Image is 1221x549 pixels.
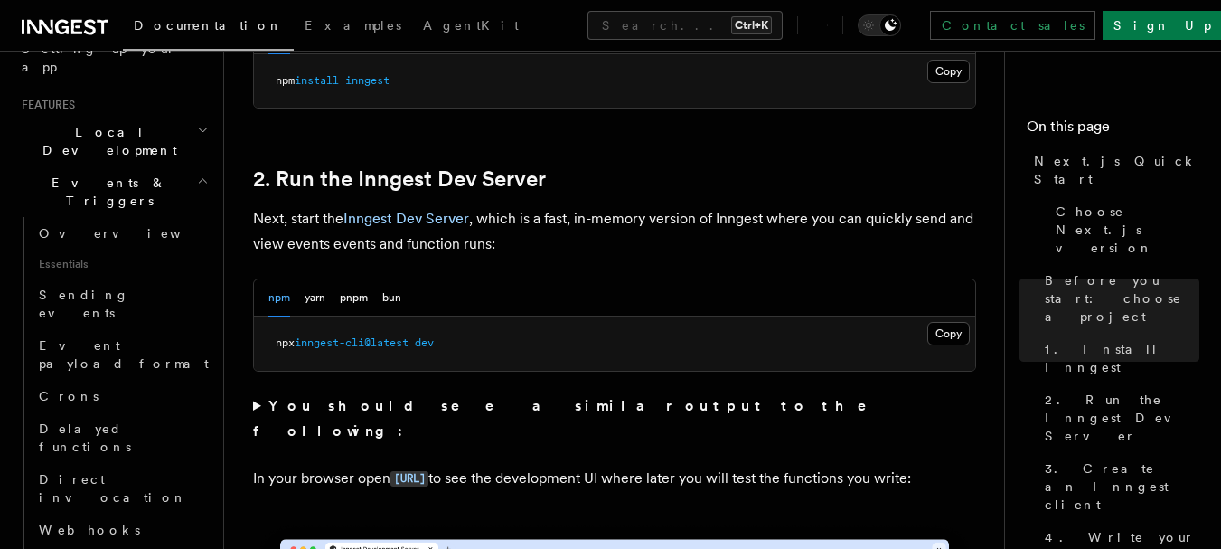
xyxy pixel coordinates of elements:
a: 2. Run the Inngest Dev Server [253,166,546,192]
button: npm [268,279,290,317]
button: yarn [305,279,325,317]
strong: You should see a similar output to the following: [253,397,892,440]
code: [URL] [390,471,428,487]
summary: You should see a similar output to the following: [253,393,976,444]
span: dev [415,336,434,349]
span: Delayed functions [39,421,131,454]
span: Events & Triggers [14,174,197,210]
span: Local Development [14,123,197,159]
span: Documentation [134,18,283,33]
a: Next.js Quick Start [1027,145,1199,195]
span: Crons [39,389,99,403]
span: Essentials [32,250,212,279]
span: Before you start: choose a project [1045,271,1199,326]
span: Sending events [39,288,129,320]
a: [URL] [390,469,428,487]
h4: On this page [1027,116,1199,145]
button: Events & Triggers [14,166,212,217]
span: Event payload format [39,338,209,371]
span: Webhooks [39,523,140,537]
span: Direct invocation [39,472,187,505]
a: Sending events [32,279,212,329]
span: install [295,74,339,87]
button: Toggle dark mode [858,14,901,36]
a: Examples [294,5,412,49]
button: Local Development [14,116,212,166]
span: AgentKit [423,18,519,33]
a: Setting up your app [14,33,212,83]
a: Event payload format [32,329,212,380]
span: 2. Run the Inngest Dev Server [1045,391,1199,445]
kbd: Ctrl+K [731,16,772,34]
a: Choose Next.js version [1048,195,1199,264]
a: Inngest Dev Server [343,210,469,227]
a: Direct invocation [32,463,212,514]
p: In your browser open to see the development UI where later you will test the functions you write: [253,466,976,492]
span: 1. Install Inngest [1045,340,1199,376]
a: Contact sales [930,11,1095,40]
a: Before you start: choose a project [1038,264,1199,333]
span: Next.js Quick Start [1034,152,1199,188]
span: Features [14,98,75,112]
button: pnpm [340,279,368,317]
a: 3. Create an Inngest client [1038,452,1199,521]
a: Documentation [123,5,294,51]
a: 1. Install Inngest [1038,333,1199,383]
p: Next, start the , which is a fast, in-memory version of Inngest where you can quickly send and vi... [253,206,976,257]
a: Delayed functions [32,412,212,463]
button: Search...Ctrl+K [587,11,783,40]
span: Overview [39,226,225,241]
a: 2. Run the Inngest Dev Server [1038,383,1199,452]
a: Crons [32,380,212,412]
a: Webhooks [32,514,212,546]
button: bun [382,279,401,317]
span: Choose Next.js version [1056,203,1199,257]
button: Copy [927,322,970,345]
span: npx [276,336,295,349]
a: AgentKit [412,5,530,49]
button: Copy [927,60,970,83]
span: Examples [305,18,401,33]
span: inngest-cli@latest [295,336,409,349]
span: npm [276,74,295,87]
span: 3. Create an Inngest client [1045,459,1199,514]
span: inngest [345,74,390,87]
a: Overview [32,217,212,250]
